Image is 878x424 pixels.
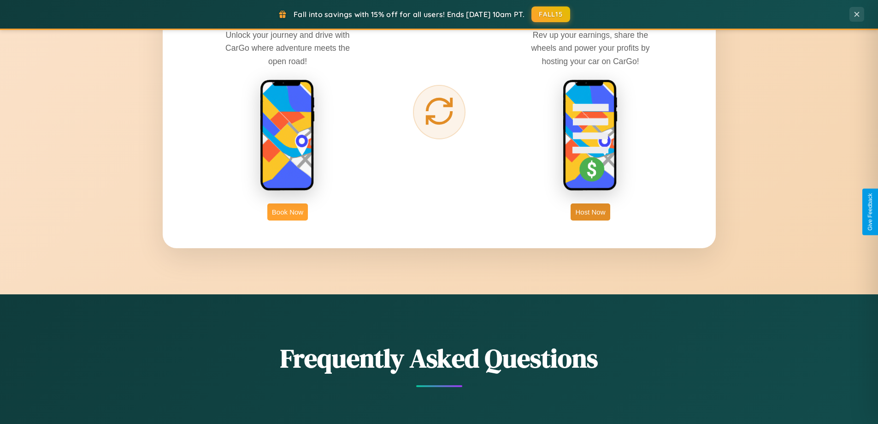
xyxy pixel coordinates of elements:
button: Book Now [267,203,308,221]
img: host phone [563,79,618,192]
div: Give Feedback [867,193,873,231]
img: rent phone [260,79,315,192]
h2: Frequently Asked Questions [163,340,716,376]
button: Host Now [571,203,610,221]
span: Fall into savings with 15% off for all users! Ends [DATE] 10am PT. [294,10,524,19]
button: FALL15 [531,6,570,22]
p: Unlock your journey and drive with CarGo where adventure meets the open road! [218,29,357,67]
p: Rev up your earnings, share the wheels and power your profits by hosting your car on CarGo! [521,29,660,67]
